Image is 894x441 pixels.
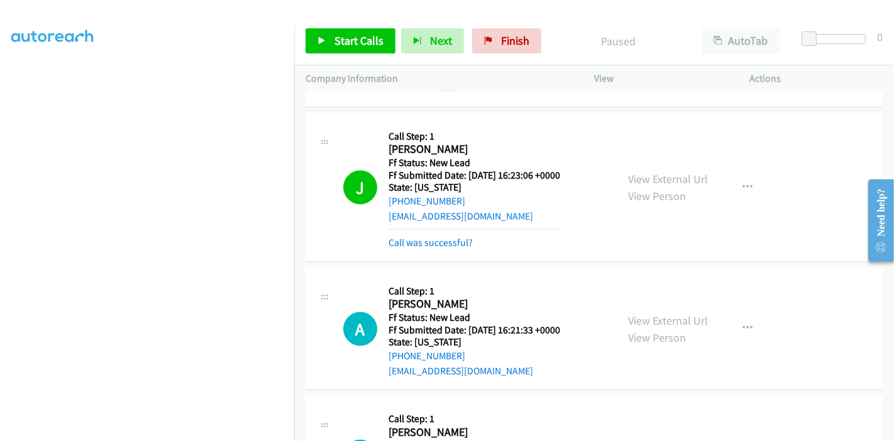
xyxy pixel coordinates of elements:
[389,130,560,143] h5: Call Step: 1
[389,181,560,194] h5: State: [US_STATE]
[306,28,395,53] a: Start Calls
[389,297,560,311] h2: [PERSON_NAME]
[750,71,883,86] p: Actions
[430,33,452,48] span: Next
[389,195,465,207] a: [PHONE_NUMBER]
[334,33,384,48] span: Start Calls
[472,28,541,53] a: Finish
[877,28,883,45] div: 0
[389,324,560,337] h5: Ff Submitted Date: [DATE] 16:21:33 +0000
[628,172,708,186] a: View External Url
[389,413,602,425] h5: Call Step: 1
[306,71,571,86] p: Company Information
[389,350,465,362] a: [PHONE_NUMBER]
[628,313,708,328] a: View External Url
[389,336,560,349] h5: State: [US_STATE]
[389,210,533,222] a: [EMAIL_ADDRESS][DOMAIN_NAME]
[389,237,473,248] a: Call was successful?
[628,189,686,203] a: View Person
[389,285,560,298] h5: Call Step: 1
[389,365,533,377] a: [EMAIL_ADDRESS][DOMAIN_NAME]
[389,157,560,169] h5: Ff Status: New Lead
[702,28,780,53] button: AutoTab
[389,142,560,157] h2: [PERSON_NAME]
[343,312,377,346] h1: A
[343,170,377,204] h1: J
[401,28,464,53] button: Next
[343,312,377,346] div: The call is yet to be attempted
[389,425,602,440] h2: [PERSON_NAME]
[628,330,686,345] a: View Person
[594,71,727,86] p: View
[808,34,866,44] div: Delay between calls (in seconds)
[858,170,894,271] iframe: Resource Center
[389,169,560,182] h5: Ff Submitted Date: [DATE] 16:23:06 +0000
[558,33,679,50] p: Paused
[501,33,529,48] span: Finish
[389,311,560,324] h5: Ff Status: New Lead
